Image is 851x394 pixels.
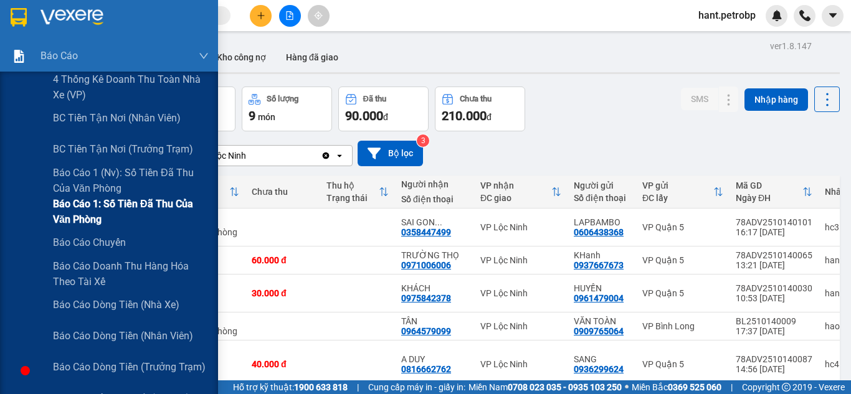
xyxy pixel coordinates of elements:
div: Ngày ĐH [736,193,802,203]
span: Báo cáo 1: Số tiền đã thu của văn phòng [53,196,209,227]
div: 78ADV2510140065 [736,250,812,260]
th: Toggle SortBy [320,176,395,209]
span: Báo cáo 1 (nv): Số tiền đã thu của văn phòng [53,165,209,196]
div: ver 1.8.147 [770,39,812,53]
div: 16:17 [DATE] [736,227,812,237]
button: Số lượng9món [242,87,332,131]
span: 4 Thống kê doanh thu toàn nhà xe (VP) [53,72,209,103]
span: Báo cáo [40,48,78,63]
span: đ [487,112,492,122]
div: VP Lộc Ninh [480,255,561,265]
img: logo-vxr [11,8,27,27]
div: Thu hộ [326,181,379,190]
div: 78ADV2510140087 [736,354,812,364]
span: caret-down [827,10,839,21]
div: VP Bình Long [642,321,723,331]
div: VP Lộc Ninh [480,359,561,369]
span: ⚪️ [625,385,629,390]
div: KHÁCH [401,283,468,293]
div: VP gửi [642,181,713,190]
span: Cung cấp máy in - giấy in: [368,380,465,394]
div: 13:21 [DATE] [736,260,812,270]
div: 0964579099 [401,326,451,336]
div: 0358447499 [401,227,451,237]
div: VP Lộc Ninh [480,321,561,331]
div: KHanh [574,250,630,260]
span: Báo cáo dòng tiền (nhân viên) [53,328,193,344]
span: 210.000 [442,108,487,123]
div: VP Quận 5 [642,222,723,232]
div: 0971006006 [401,260,451,270]
span: hant.petrobp [688,7,766,23]
strong: 1900 633 818 [294,382,348,392]
button: Hàng đã giao [276,42,348,72]
div: TÂN [401,316,468,326]
div: 0961479004 [574,293,624,303]
button: Nhập hàng [744,88,808,111]
span: 90.000 [345,108,383,123]
button: plus [250,5,272,27]
input: Selected VP Lộc Ninh. [247,149,249,162]
div: 0909765064 [574,326,624,336]
div: Chưa thu [252,187,314,197]
svg: Clear value [321,151,331,161]
img: solution-icon [12,50,26,63]
span: 9 [249,108,255,123]
span: Báo cáo dòng tiền (nhà xe) [53,297,179,312]
button: Kho công nợ [207,42,276,72]
span: BC tiền tận nơi (trưởng trạm) [53,141,193,157]
span: Hỗ trợ kỹ thuật: [233,380,348,394]
button: Đã thu90.000đ [338,87,429,131]
div: 0606438368 [574,227,624,237]
span: copyright [782,383,791,392]
div: SANG [574,354,630,364]
img: icon-new-feature [771,10,782,21]
div: VĂN TOÀN [574,316,630,326]
div: VP Quận 5 [642,288,723,298]
span: Miền Nam [468,380,622,394]
div: Chưa thu [460,95,492,103]
div: A DUY [401,354,468,364]
div: VP Lộc Ninh [199,149,246,162]
th: Toggle SortBy [636,176,730,209]
button: aim [308,5,330,27]
div: VP nhận [480,181,551,190]
span: món [258,112,275,122]
div: 40.000 đ [252,359,314,369]
div: Trạng thái [326,193,379,203]
div: 78ADV2510140030 [736,283,812,293]
span: Báo cáo chuyến [53,235,126,250]
div: VP Quận 5 [642,359,723,369]
span: down [199,51,209,61]
button: Bộ lọc [358,141,423,166]
div: SAI GON MEDIC [401,217,468,227]
div: VP Lộc Ninh [480,288,561,298]
span: | [731,380,733,394]
span: file-add [285,11,294,20]
div: 10:53 [DATE] [736,293,812,303]
span: plus [257,11,265,20]
th: Toggle SortBy [730,176,819,209]
div: 78ADV2510140101 [736,217,812,227]
div: 60.000 đ [252,255,314,265]
div: VP Lộc Ninh [480,222,561,232]
div: 0975842378 [401,293,451,303]
img: phone-icon [799,10,811,21]
div: HUYỀN [574,283,630,293]
div: ĐC giao [480,193,551,203]
div: LAPBAMBO [574,217,630,227]
strong: 0369 525 060 [668,382,721,392]
div: ĐC lấy [642,193,713,203]
span: ... [435,217,442,227]
th: Toggle SortBy [474,176,568,209]
span: aim [314,11,323,20]
div: 0816662762 [401,364,451,374]
div: 30.000 đ [252,288,314,298]
div: Số điện thoại [574,193,630,203]
div: Số lượng [267,95,298,103]
div: TRƯỜNG THỌ [401,250,468,260]
div: BL2510140009 [736,316,812,326]
span: Miền Bắc [632,380,721,394]
div: 14:56 [DATE] [736,364,812,374]
div: Đã thu [363,95,386,103]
